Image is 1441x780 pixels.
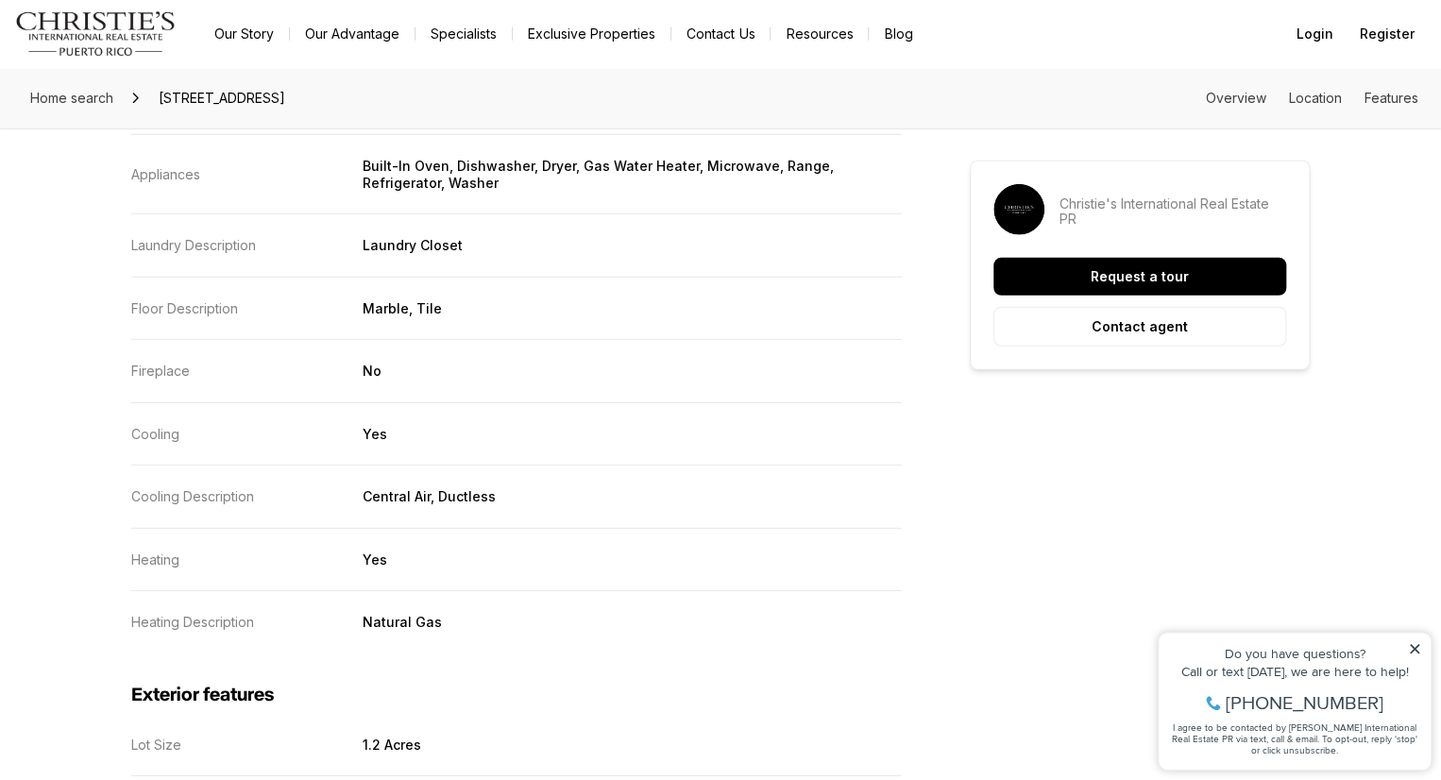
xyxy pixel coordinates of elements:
[20,60,273,74] div: Call or text [DATE], we are here to help!
[131,614,254,630] p: Heating Description
[993,307,1286,347] button: Contact agent
[1091,269,1189,284] p: Request a tour
[1360,26,1415,42] span: Register
[24,116,269,152] span: I agree to be contacted by [PERSON_NAME] International Real Estate PR via text, call & email. To ...
[131,488,254,504] p: Cooling Description
[131,684,902,706] h3: Exterior features
[363,158,834,191] p: Built-In Oven, Dishwasher, Dryer, Gas Water Heater, Microwave, Range, Refrigerator, Washer
[363,551,387,568] p: Yes
[869,21,927,47] a: Blog
[671,21,770,47] button: Contact Us
[131,737,181,753] p: Lot Size
[131,551,179,568] p: Heating
[30,90,113,106] span: Home search
[363,737,421,753] p: 1.2 Acres
[771,21,868,47] a: Resources
[1206,90,1266,106] a: Skip to: Overview
[363,426,387,442] p: Yes
[1297,26,1333,42] span: Login
[131,300,238,316] p: Floor Description
[290,21,415,47] a: Our Advantage
[1092,319,1188,334] p: Contact agent
[363,614,442,630] p: Natural Gas
[199,21,289,47] a: Our Story
[20,42,273,56] div: Do you have questions?
[363,237,463,253] p: Laundry Closet
[1060,196,1286,227] p: Christie's International Real Estate PR
[363,300,442,316] p: Marble, Tile
[363,363,381,379] p: No
[1206,91,1418,106] nav: Page section menu
[131,363,190,379] p: Fireplace
[131,166,200,182] p: Appliances
[23,83,121,113] a: Home search
[415,21,512,47] a: Specialists
[993,258,1286,296] button: Request a tour
[1285,15,1345,53] button: Login
[1289,90,1342,106] a: Skip to: Location
[151,83,293,113] span: [STREET_ADDRESS]
[1365,90,1418,106] a: Skip to: Features
[77,89,235,108] span: [PHONE_NUMBER]
[363,488,496,504] p: Central Air, Ductless
[513,21,670,47] a: Exclusive Properties
[131,426,179,442] p: Cooling
[131,237,256,253] p: Laundry Description
[1348,15,1426,53] button: Register
[15,11,177,57] img: logo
